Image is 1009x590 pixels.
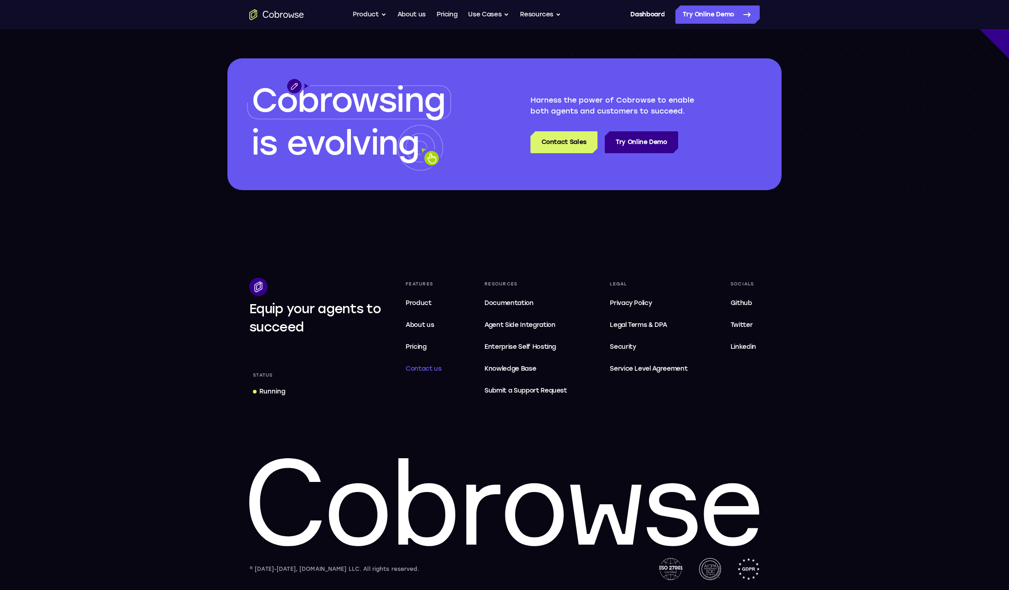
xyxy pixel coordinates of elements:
[402,338,445,356] a: Pricing
[406,321,434,329] span: About us
[484,365,536,373] span: Knowledge Base
[437,5,458,24] a: Pricing
[402,360,445,378] a: Contact us
[520,5,561,24] button: Resources
[530,131,597,153] a: Contact Sales
[353,5,386,24] button: Product
[731,299,752,307] span: Github
[402,278,445,290] div: Features
[481,360,571,378] a: Knowledge Base
[630,5,664,24] a: Dashboard
[481,278,571,290] div: Resources
[406,365,442,373] span: Contact us
[727,278,760,290] div: Socials
[659,558,683,580] img: ISO
[484,385,567,396] span: Submit a Support Request
[699,558,721,580] img: AICPA SOC
[605,131,678,153] a: Try Online Demo
[249,383,289,400] a: Running
[481,338,571,356] a: Enterprise Self Hosting
[727,338,760,356] a: Linkedin
[610,343,636,351] span: Security
[468,5,509,24] button: Use Cases
[481,294,571,312] a: Documentation
[481,382,571,400] a: Submit a Support Request
[530,95,714,117] p: Harness the power of Cobrowse to enable both agents and customers to succeed.
[606,360,691,378] a: Service Level Agreement
[727,294,760,312] a: Github
[610,363,687,374] span: Service Level Agreement
[287,124,419,163] span: evolving
[249,564,419,574] div: © [DATE]-[DATE], [DOMAIN_NAME] LLC. All rights reserved.
[606,294,691,312] a: Privacy Policy
[249,301,381,335] span: Equip your agents to succeed
[402,294,445,312] a: Product
[252,81,445,120] span: Cobrowsing
[402,316,445,334] a: About us
[484,299,533,307] span: Documentation
[731,343,756,351] span: Linkedin
[397,5,426,24] a: About us
[727,316,760,334] a: Twitter
[484,342,567,352] span: Enterprise Self Hosting
[481,316,571,334] a: Agent Side Integration
[675,5,760,24] a: Try Online Demo
[606,316,691,334] a: Legal Terms & DPA
[249,369,277,382] div: Status
[406,299,432,307] span: Product
[484,320,567,331] span: Agent Side Integration
[249,9,304,20] a: Go to the home page
[610,299,652,307] span: Privacy Policy
[252,124,277,163] span: is
[606,338,691,356] a: Security
[731,321,753,329] span: Twitter
[606,278,691,290] div: Legal
[737,558,760,580] img: GDPR
[406,343,427,351] span: Pricing
[610,321,667,329] span: Legal Terms & DPA
[259,387,285,396] div: Running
